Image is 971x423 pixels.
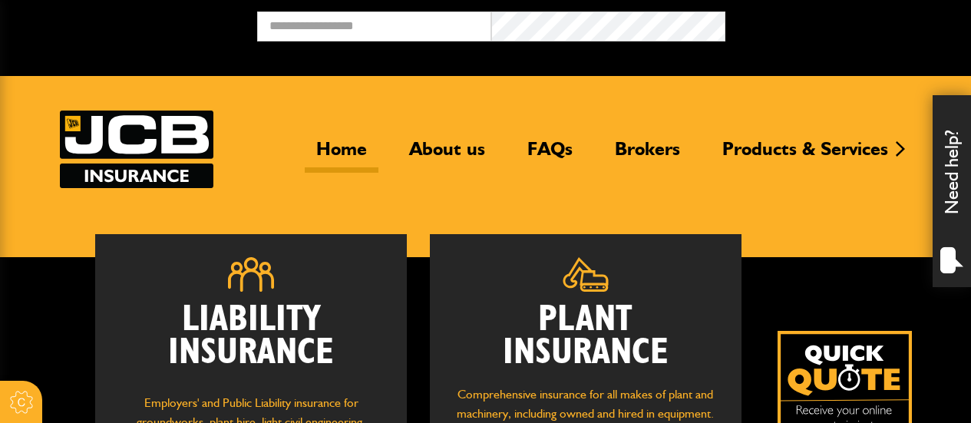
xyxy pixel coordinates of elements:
[118,303,384,378] h2: Liability Insurance
[398,137,497,173] a: About us
[453,303,718,369] h2: Plant Insurance
[711,137,900,173] a: Products & Services
[933,95,971,287] div: Need help?
[305,137,378,173] a: Home
[603,137,692,173] a: Brokers
[516,137,584,173] a: FAQs
[60,111,213,188] a: JCB Insurance Services
[60,111,213,188] img: JCB Insurance Services logo
[725,12,959,35] button: Broker Login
